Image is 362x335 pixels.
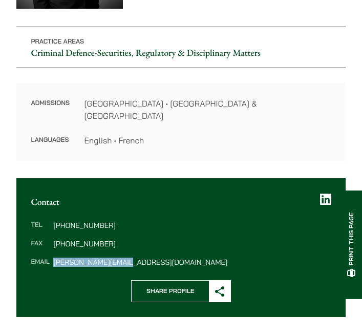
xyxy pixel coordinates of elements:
dt: Fax [31,240,50,259]
dd: [PERSON_NAME][EMAIL_ADDRESS][DOMAIN_NAME] [53,259,331,266]
p: • [16,27,346,68]
dd: [PHONE_NUMBER] [53,240,331,247]
dt: Languages [31,134,70,146]
span: Practice Areas [31,38,84,46]
a: Criminal Defence [31,47,95,59]
button: Share Profile [131,280,230,302]
dd: English • French [84,134,331,146]
a: LinkedIn [320,193,331,206]
dt: Email [31,259,50,266]
h2: Contact [31,197,331,207]
dd: [PHONE_NUMBER] [53,222,331,229]
dt: Admissions [31,97,70,134]
dd: [GEOGRAPHIC_DATA] • [GEOGRAPHIC_DATA] & [GEOGRAPHIC_DATA] [84,97,331,122]
a: Securities, Regulatory & Disciplinary Matters [97,47,261,59]
span: Share Profile [132,281,209,302]
dt: Tel [31,222,50,240]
